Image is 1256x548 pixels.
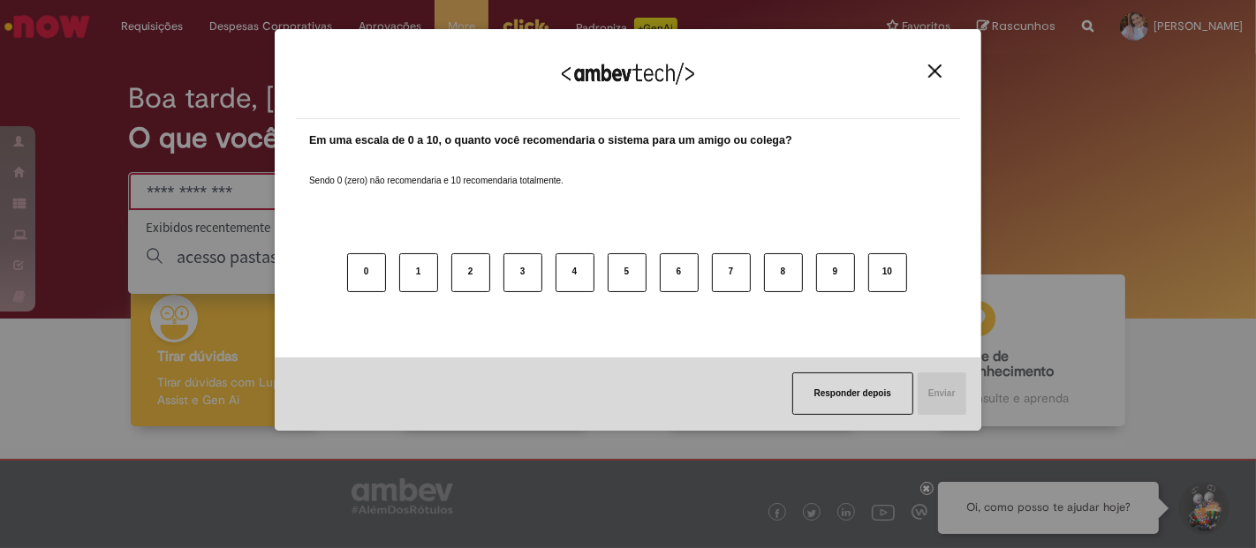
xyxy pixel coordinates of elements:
[868,253,907,292] button: 10
[562,63,694,85] img: Logo Ambevtech
[816,253,855,292] button: 9
[399,253,438,292] button: 1
[608,253,647,292] button: 5
[309,154,564,187] label: Sendo 0 (zero) não recomendaria e 10 recomendaria totalmente.
[764,253,803,292] button: 8
[451,253,490,292] button: 2
[660,253,699,292] button: 6
[556,253,594,292] button: 4
[503,253,542,292] button: 3
[928,64,942,78] img: Close
[712,253,751,292] button: 7
[923,64,947,79] button: Close
[309,132,792,149] label: Em uma escala de 0 a 10, o quanto você recomendaria o sistema para um amigo ou colega?
[347,253,386,292] button: 0
[792,372,913,415] button: Responder depois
